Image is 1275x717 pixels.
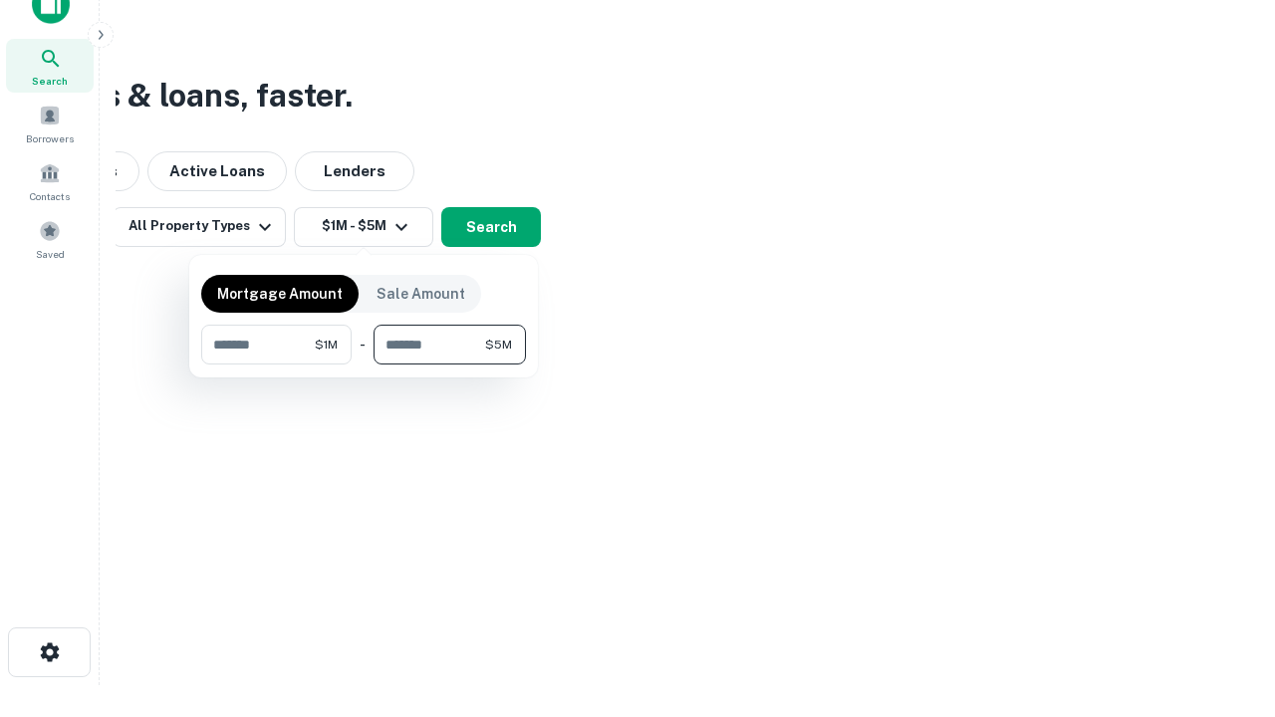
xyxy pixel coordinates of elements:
[315,336,338,354] span: $1M
[1175,558,1275,653] iframe: Chat Widget
[360,325,366,364] div: -
[217,283,343,305] p: Mortgage Amount
[485,336,512,354] span: $5M
[377,283,465,305] p: Sale Amount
